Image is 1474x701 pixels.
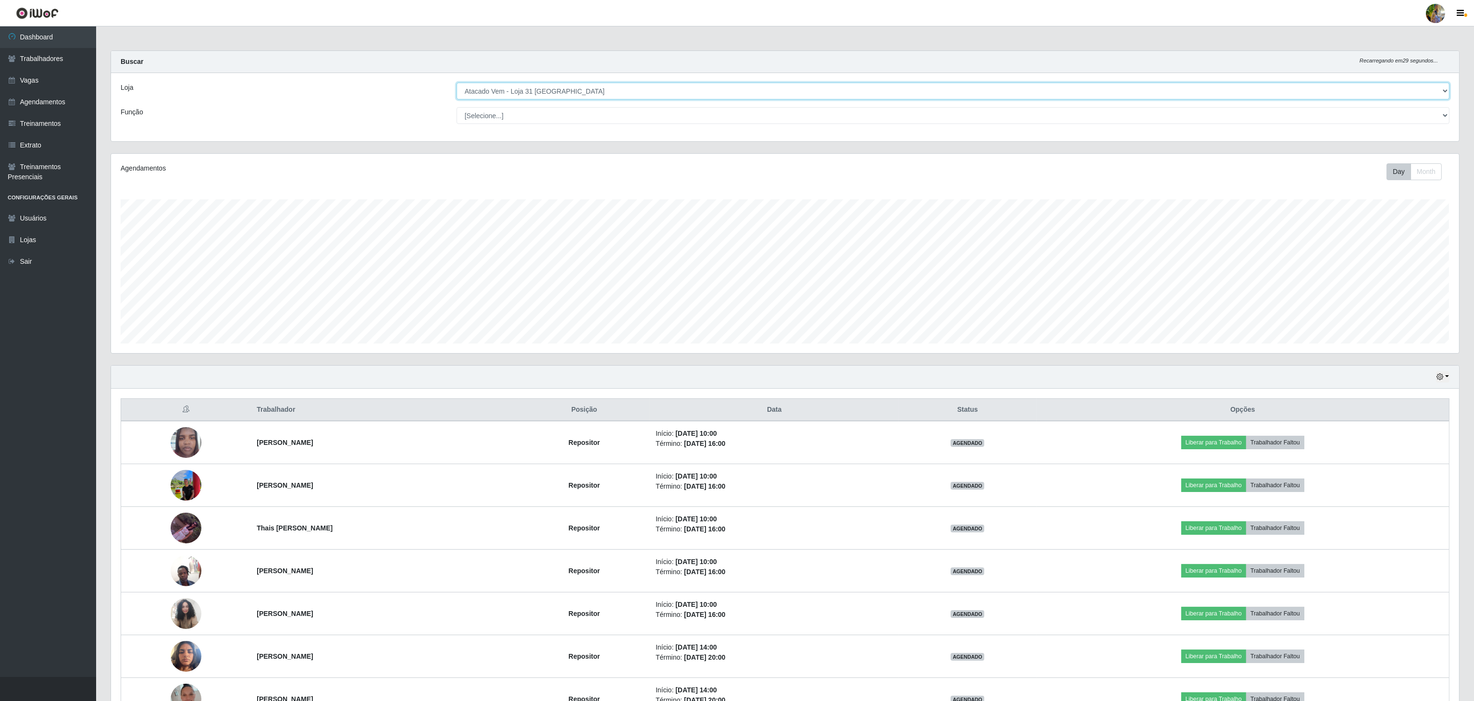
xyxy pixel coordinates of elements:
[1181,521,1246,535] button: Liberar para Trabalho
[899,399,1037,421] th: Status
[1037,399,1449,421] th: Opções
[684,525,725,533] time: [DATE] 16:00
[257,610,313,617] strong: [PERSON_NAME]
[676,643,717,651] time: [DATE] 14:00
[251,399,519,421] th: Trabalhador
[951,482,984,490] span: AGENDADO
[171,465,201,506] img: 1751250700019.jpeg
[257,439,313,446] strong: [PERSON_NAME]
[1387,163,1411,180] button: Day
[951,610,984,618] span: AGENDADO
[951,567,984,575] span: AGENDADO
[676,472,717,480] time: [DATE] 10:00
[656,610,893,620] li: Término:
[1246,650,1304,663] button: Trabalhador Faltou
[684,482,725,490] time: [DATE] 16:00
[1181,607,1246,620] button: Liberar para Trabalho
[1246,564,1304,578] button: Trabalhador Faltou
[171,513,201,543] img: 1751660689002.jpeg
[656,567,893,577] li: Término:
[121,163,666,173] div: Agendamentos
[676,430,717,437] time: [DATE] 10:00
[171,422,201,463] img: 1750014841176.jpeg
[121,107,143,117] label: Função
[171,636,201,676] img: 1745426422058.jpeg
[656,429,893,439] li: Início:
[951,439,984,447] span: AGENDADO
[1387,163,1449,180] div: Toolbar with button groups
[1181,479,1246,492] button: Liberar para Trabalho
[684,653,725,661] time: [DATE] 20:00
[656,685,893,695] li: Início:
[684,611,725,618] time: [DATE] 16:00
[171,550,201,591] img: 1756672317215.jpeg
[656,600,893,610] li: Início:
[569,524,600,532] strong: Repositor
[656,557,893,567] li: Início:
[656,642,893,652] li: Início:
[656,481,893,492] li: Término:
[684,568,725,576] time: [DATE] 16:00
[171,593,201,634] img: 1757013088043.jpeg
[656,471,893,481] li: Início:
[951,653,984,661] span: AGENDADO
[1246,479,1304,492] button: Trabalhador Faltou
[1246,607,1304,620] button: Trabalhador Faltou
[650,399,899,421] th: Data
[519,399,650,421] th: Posição
[1181,436,1246,449] button: Liberar para Trabalho
[1387,163,1442,180] div: First group
[257,524,333,532] strong: Thais [PERSON_NAME]
[1411,163,1442,180] button: Month
[121,58,143,65] strong: Buscar
[569,481,600,489] strong: Repositor
[1181,564,1246,578] button: Liberar para Trabalho
[121,83,133,93] label: Loja
[1360,58,1438,63] i: Recarregando em 29 segundos...
[656,524,893,534] li: Término:
[257,567,313,575] strong: [PERSON_NAME]
[16,7,59,19] img: CoreUI Logo
[257,652,313,660] strong: [PERSON_NAME]
[569,610,600,617] strong: Repositor
[676,601,717,608] time: [DATE] 10:00
[1181,650,1246,663] button: Liberar para Trabalho
[656,652,893,663] li: Término:
[569,439,600,446] strong: Repositor
[569,652,600,660] strong: Repositor
[656,514,893,524] li: Início:
[569,567,600,575] strong: Repositor
[684,440,725,447] time: [DATE] 16:00
[257,481,313,489] strong: [PERSON_NAME]
[1246,436,1304,449] button: Trabalhador Faltou
[676,558,717,566] time: [DATE] 10:00
[1246,521,1304,535] button: Trabalhador Faltou
[951,525,984,532] span: AGENDADO
[676,515,717,523] time: [DATE] 10:00
[676,686,717,694] time: [DATE] 14:00
[656,439,893,449] li: Término:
